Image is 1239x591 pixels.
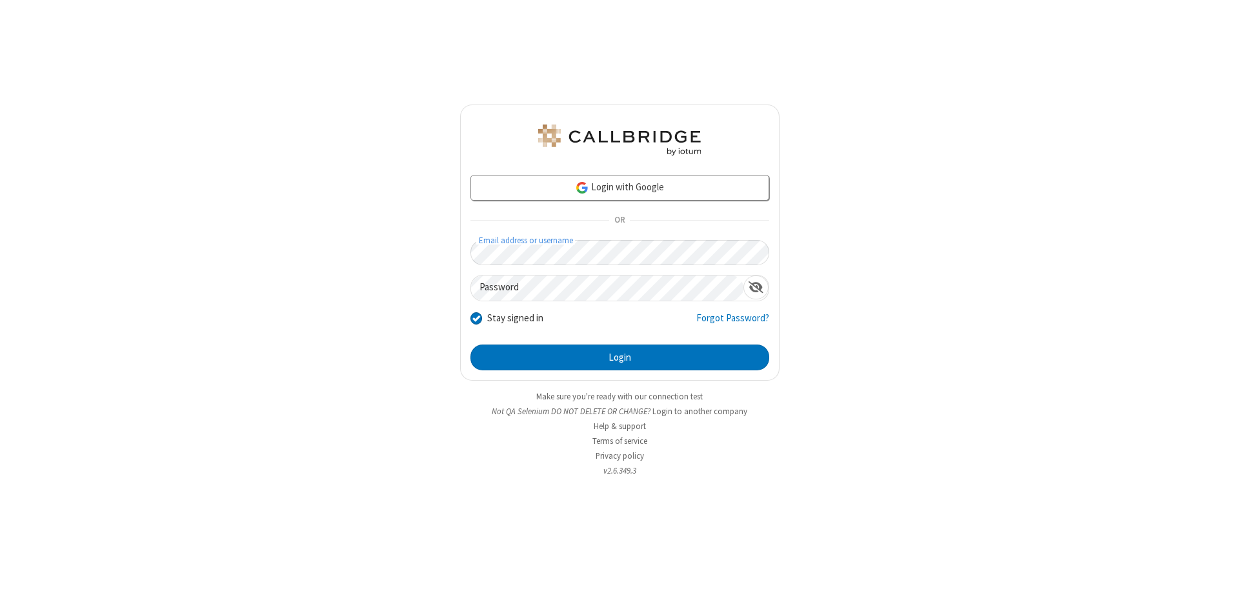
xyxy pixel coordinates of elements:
span: OR [609,212,630,230]
input: Email address or username [470,240,769,265]
li: v2.6.349.3 [460,465,780,477]
a: Privacy policy [596,450,644,461]
label: Stay signed in [487,311,543,326]
li: Not QA Selenium DO NOT DELETE OR CHANGE? [460,405,780,417]
button: Login to another company [652,405,747,417]
button: Login [470,345,769,370]
a: Help & support [594,421,646,432]
a: Terms of service [592,436,647,446]
img: QA Selenium DO NOT DELETE OR CHANGE [536,125,703,155]
input: Password [471,275,743,301]
img: google-icon.png [575,181,589,195]
a: Make sure you're ready with our connection test [536,391,703,402]
div: Show password [743,275,769,299]
a: Forgot Password? [696,311,769,336]
a: Login with Google [470,175,769,201]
